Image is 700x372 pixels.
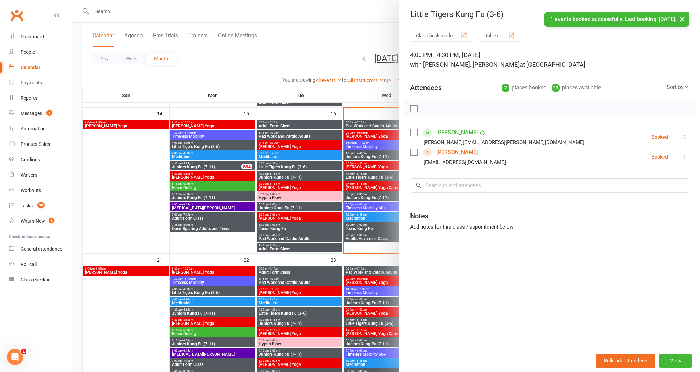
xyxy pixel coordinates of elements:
[436,127,478,138] a: [PERSON_NAME]
[676,12,688,26] button: ×
[21,203,33,208] div: Tasks
[21,111,42,116] div: Messages
[659,354,692,368] button: View
[9,91,72,106] a: Reports
[21,246,62,252] div: General attendance
[8,7,25,24] a: Clubworx
[667,83,689,92] div: Sort by
[552,84,560,92] div: 23
[37,202,45,208] span: 38
[9,75,72,91] a: Payments
[9,183,72,198] a: Workouts
[9,198,72,213] a: Tasks 38
[502,84,509,92] div: 2
[21,262,37,267] div: Roll call
[9,213,72,229] a: What's New1
[9,272,72,288] a: Class kiosk mode
[21,218,45,224] div: What's New
[21,65,40,70] div: Calendar
[9,242,72,257] a: General attendance kiosk mode
[410,83,442,93] div: Attendees
[410,61,520,68] span: with [PERSON_NAME], [PERSON_NAME]
[9,60,72,75] a: Calendar
[21,126,48,132] div: Automations
[9,121,72,137] a: Automations
[49,218,54,223] span: 1
[410,211,428,221] div: Notes
[410,178,689,193] input: Search to add attendees
[9,44,72,60] a: People
[21,34,44,39] div: Dashboard
[46,110,52,116] span: 1
[9,152,72,167] a: Gradings
[596,354,655,368] button: Bulk add attendees
[479,29,521,42] button: Roll call
[423,138,584,147] div: [PERSON_NAME][EMAIL_ADDRESS][PERSON_NAME][DOMAIN_NAME]
[423,158,506,167] div: [EMAIL_ADDRESS][DOMAIN_NAME]
[552,83,601,93] div: places available
[520,61,585,68] span: at [GEOGRAPHIC_DATA]
[410,50,689,69] div: 4:00 PM - 4:30 PM, [DATE]
[21,80,42,85] div: Payments
[9,137,72,152] a: Product Sales
[21,141,50,147] div: Product Sales
[21,49,35,55] div: People
[21,188,41,193] div: Workouts
[9,29,72,44] a: Dashboard
[21,349,26,354] span: 1
[9,257,72,272] a: Roll call
[651,154,668,159] div: Booked
[21,95,37,101] div: Reports
[9,167,72,183] a: Waivers
[410,29,473,42] button: Class kiosk mode
[399,10,700,19] div: Little Tigers Kung Fu (3-6)
[21,277,51,283] div: Class check-in
[9,106,72,121] a: Messages 1
[21,172,37,178] div: Waivers
[651,135,668,139] div: Booked
[7,349,23,365] iframe: Intercom live chat
[21,157,40,162] div: Gradings
[544,12,689,27] div: 1 events booked successfully. Last booking: [DATE].
[502,83,547,93] div: places booked
[410,223,689,231] div: Add notes for this class / appointment below
[436,147,478,158] a: [PERSON_NAME]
